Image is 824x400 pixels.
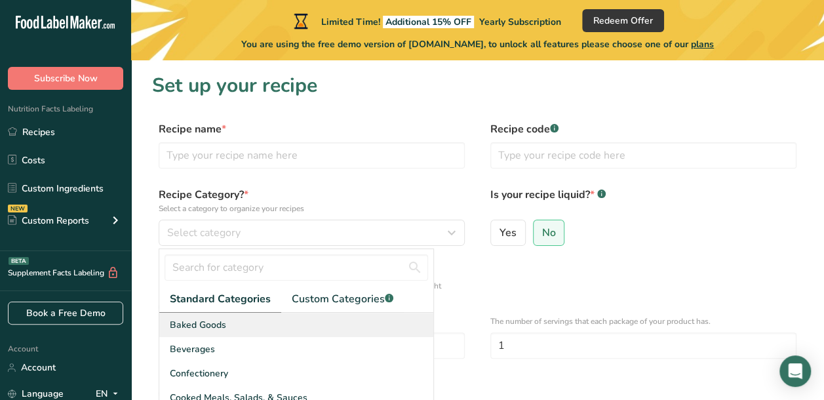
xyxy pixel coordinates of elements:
[8,214,89,228] div: Custom Reports
[582,9,664,32] button: Redeem Offer
[500,226,517,239] span: Yes
[159,203,465,214] p: Select a category to organize your recipes
[159,121,465,137] label: Recipe name
[165,254,428,281] input: Search for category
[9,257,29,265] div: BETA
[241,37,714,51] span: You are using the free demo version of [DOMAIN_NAME], to unlock all features please choose one of...
[490,142,796,169] input: Type your recipe code here
[170,342,215,356] span: Beverages
[541,226,555,239] span: No
[292,291,393,307] span: Custom Categories
[170,367,228,380] span: Confectionery
[8,302,123,325] a: Book a Free Demo
[291,13,561,29] div: Limited Time!
[159,142,465,169] input: Type your recipe name here
[479,16,561,28] span: Yearly Subscription
[167,225,241,241] span: Select category
[779,355,811,387] div: Open Intercom Messenger
[8,67,123,90] button: Subscribe Now
[490,187,796,214] label: Is your recipe liquid?
[170,318,226,332] span: Baked Goods
[159,187,465,214] label: Recipe Category?
[593,14,653,28] span: Redeem Offer
[34,71,98,85] span: Subscribe Now
[8,205,28,212] div: NEW
[159,220,465,246] button: Select category
[490,315,796,327] p: The number of servings that each package of your product has.
[691,38,714,50] span: plans
[383,16,474,28] span: Additional 15% OFF
[170,291,271,307] span: Standard Categories
[152,71,803,100] h1: Set up your recipe
[490,121,796,137] label: Recipe code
